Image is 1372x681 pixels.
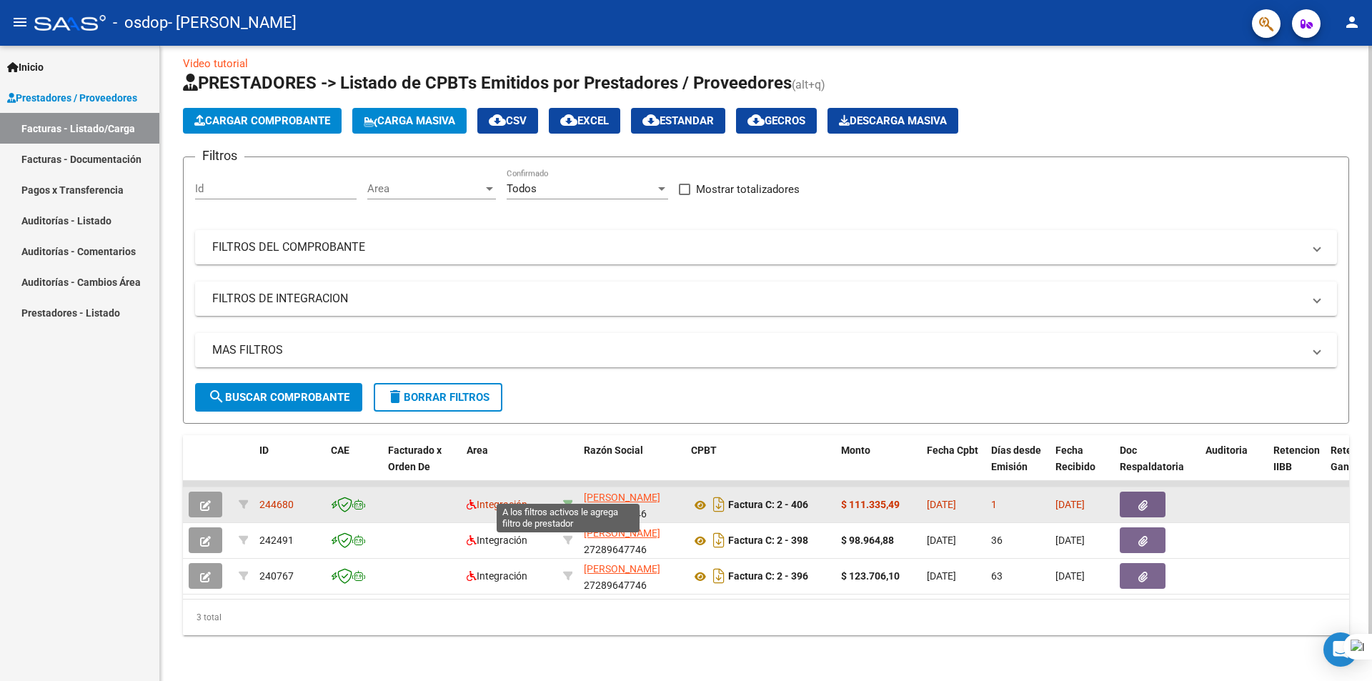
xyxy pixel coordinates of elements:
span: Integración [467,499,527,510]
datatable-header-cell: Retencion IIBB [1268,435,1325,498]
span: 36 [991,535,1003,546]
datatable-header-cell: Facturado x Orden De [382,435,461,498]
span: Mostrar totalizadores [696,181,800,198]
span: [DATE] [927,535,956,546]
span: [DATE] [1055,499,1085,510]
mat-icon: cloud_download [560,111,577,129]
span: Días desde Emisión [991,444,1041,472]
span: [PERSON_NAME] [584,492,660,503]
button: CSV [477,108,538,134]
button: Estandar [631,108,725,134]
i: Descargar documento [710,493,728,516]
button: Borrar Filtros [374,383,502,412]
span: Inicio [7,59,44,75]
datatable-header-cell: CAE [325,435,382,498]
span: Razón Social [584,444,643,456]
button: Cargar Comprobante [183,108,342,134]
span: Borrar Filtros [387,391,489,404]
div: 3 total [183,600,1349,635]
button: Carga Masiva [352,108,467,134]
span: Fecha Cpbt [927,444,978,456]
button: EXCEL [549,108,620,134]
a: Video tutorial [183,57,248,70]
span: Area [367,182,483,195]
strong: $ 111.335,49 [841,499,900,510]
mat-icon: cloud_download [747,111,765,129]
span: CAE [331,444,349,456]
app-download-masive: Descarga masiva de comprobantes (adjuntos) [827,108,958,134]
datatable-header-cell: Area [461,435,557,498]
span: Area [467,444,488,456]
span: CSV [489,114,527,127]
h3: Filtros [195,146,244,166]
div: 27289647746 [584,525,680,555]
span: Cargar Comprobante [194,114,330,127]
mat-panel-title: FILTROS DE INTEGRACION [212,291,1303,307]
datatable-header-cell: Fecha Recibido [1050,435,1114,498]
div: 27289647746 [584,561,680,591]
mat-expansion-panel-header: FILTROS DE INTEGRACION [195,282,1337,316]
div: Open Intercom Messenger [1323,632,1358,667]
span: 63 [991,570,1003,582]
datatable-header-cell: CPBT [685,435,835,498]
span: Doc Respaldatoria [1120,444,1184,472]
mat-panel-title: MAS FILTROS [212,342,1303,358]
span: Descarga Masiva [839,114,947,127]
span: [DATE] [927,570,956,582]
span: 1 [991,499,997,510]
span: 244680 [259,499,294,510]
datatable-header-cell: Días desde Emisión [985,435,1050,498]
i: Descargar documento [710,565,728,587]
datatable-header-cell: Doc Respaldatoria [1114,435,1200,498]
span: (alt+q) [792,78,825,91]
span: Prestadores / Proveedores [7,90,137,106]
span: Integración [467,535,527,546]
span: Integración [467,570,527,582]
strong: Factura C: 2 - 398 [728,535,808,547]
span: Facturado x Orden De [388,444,442,472]
datatable-header-cell: ID [254,435,325,498]
span: 240767 [259,570,294,582]
span: [DATE] [1055,535,1085,546]
span: PRESTADORES -> Listado de CPBTs Emitidos por Prestadores / Proveedores [183,73,792,93]
mat-icon: cloud_download [642,111,660,129]
strong: $ 98.964,88 [841,535,894,546]
span: Fecha Recibido [1055,444,1095,472]
datatable-header-cell: Fecha Cpbt [921,435,985,498]
datatable-header-cell: Razón Social [578,435,685,498]
strong: Factura C: 2 - 396 [728,571,808,582]
span: Gecros [747,114,805,127]
datatable-header-cell: Auditoria [1200,435,1268,498]
span: Buscar Comprobante [208,391,349,404]
strong: $ 123.706,10 [841,570,900,582]
span: Retencion IIBB [1273,444,1320,472]
span: - osdop [113,7,168,39]
span: Todos [507,182,537,195]
mat-icon: menu [11,14,29,31]
span: ID [259,444,269,456]
span: [PERSON_NAME] [584,527,660,539]
mat-icon: person [1343,14,1361,31]
mat-panel-title: FILTROS DEL COMPROBANTE [212,239,1303,255]
span: Carga Masiva [364,114,455,127]
span: Estandar [642,114,714,127]
span: 242491 [259,535,294,546]
span: [PERSON_NAME] [584,563,660,575]
span: Auditoria [1206,444,1248,456]
button: Gecros [736,108,817,134]
i: Descargar documento [710,529,728,552]
span: Monto [841,444,870,456]
span: [DATE] [1055,570,1085,582]
mat-expansion-panel-header: FILTROS DEL COMPROBANTE [195,230,1337,264]
div: 27289647746 [584,489,680,520]
span: [DATE] [927,499,956,510]
span: CPBT [691,444,717,456]
mat-icon: cloud_download [489,111,506,129]
button: Buscar Comprobante [195,383,362,412]
mat-expansion-panel-header: MAS FILTROS [195,333,1337,367]
strong: Factura C: 2 - 406 [728,499,808,511]
button: Descarga Masiva [827,108,958,134]
span: - [PERSON_NAME] [168,7,297,39]
span: EXCEL [560,114,609,127]
mat-icon: delete [387,388,404,405]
